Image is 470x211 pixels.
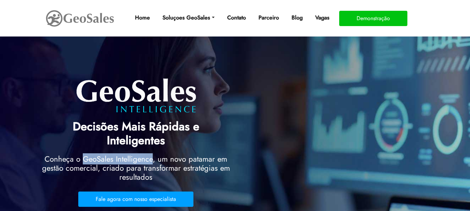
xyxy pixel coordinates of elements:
a: Contato [224,11,249,25]
a: Home [132,11,153,25]
a: Parceiro [256,11,282,25]
button: Demonstração [339,11,407,26]
a: Soluçoes GeoSales [160,11,217,25]
h1: Decisões Mais Rápidas e Inteligentes [42,115,230,151]
h2: Conheça o GeoSales Intelligence, um novo patamar em gestão comercial, criado para transformar est... [42,154,230,185]
img: lg_intelligence.png [75,76,197,115]
button: Fale agora com nosso especialista [78,192,193,207]
img: GeoSales [45,9,115,28]
a: Vagas [312,11,332,25]
a: Blog [289,11,305,25]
